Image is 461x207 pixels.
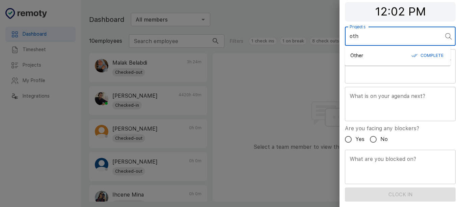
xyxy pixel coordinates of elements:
button: Close [444,32,453,41]
span: Yes [355,135,364,143]
label: Projects [350,24,365,30]
button: Complete [409,50,445,61]
h4: 12:02 PM [345,5,456,19]
label: Are you facing any blockers? [345,125,419,132]
span: No [380,135,388,143]
p: Other [350,52,363,59]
